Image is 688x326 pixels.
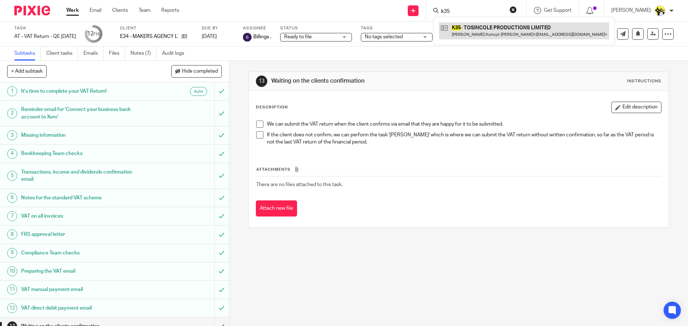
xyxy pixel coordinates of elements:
[284,34,312,39] span: Ready to file
[112,7,128,14] a: Clients
[182,69,218,74] span: Hide completed
[7,266,17,276] div: 10
[171,65,222,77] button: Hide completed
[256,182,343,187] span: There are no files attached to this task.
[21,193,145,203] h1: Notes for the standard VAT scheme
[365,34,403,39] span: No tags selected
[611,102,661,113] button: Edit description
[87,30,100,38] div: 12
[94,32,100,36] small: /15
[14,25,76,31] label: Task
[253,33,271,40] span: Billings .
[440,9,505,15] input: Search
[14,33,76,40] div: AT - VAT Return - QE [DATE]
[21,248,145,258] h1: Compliance Team checks
[7,193,17,203] div: 6
[21,229,145,240] h1: FRS approval letter
[90,7,101,14] a: Email
[654,5,666,16] img: Carine-Starbridge.jpg
[7,171,17,181] div: 5
[109,47,125,60] a: Files
[162,47,190,60] a: Audit logs
[510,6,517,13] button: Clear
[14,33,76,40] div: AT - VAT Return - QE 31-07-2025
[21,130,145,141] h1: Missing information
[139,7,150,14] a: Team
[14,6,50,15] img: Pixie
[190,87,207,96] div: Auto
[7,211,17,221] div: 7
[7,108,17,118] div: 2
[7,284,17,295] div: 11
[7,65,47,77] button: + Add subtask
[21,86,145,97] h1: It's time to complete your VAT Return!
[21,284,145,295] h1: VAT manual payment email
[83,47,104,60] a: Emails
[202,25,234,31] label: Due by
[267,131,661,146] p: If the client does not confirm, we can perform the task '[PERSON_NAME]' which is where we can sub...
[256,104,288,110] p: Description
[271,77,474,85] h1: Waiting on the clients confirmation
[21,211,145,222] h1: VAT on all invoices
[243,33,252,42] img: svg%3E
[202,34,217,39] span: [DATE]
[611,7,651,14] p: [PERSON_NAME]
[130,47,157,60] a: Notes (7)
[280,25,352,31] label: Status
[21,266,145,277] h1: Preparing the VAT email
[21,167,145,185] h1: Transactions, income and dividends confirmation email
[267,121,661,128] p: We can submit the VAT return when the client confirms via email that they are happy for it to be ...
[7,86,17,96] div: 1
[7,248,17,258] div: 9
[66,7,79,14] a: Work
[120,33,178,40] p: E34 - MAKERS AGENCY LTD
[627,78,661,84] div: Instructions
[161,7,179,14] a: Reports
[7,149,17,159] div: 4
[243,25,271,31] label: Assignee
[7,303,17,313] div: 12
[120,25,193,31] label: Client
[7,130,17,140] div: 3
[21,104,145,122] h1: Reminder email for 'Connect your business bank account to Xero'
[256,167,291,171] span: Attachments
[361,25,433,31] label: Tags
[21,148,145,159] h1: Bookkeeping Team checks
[256,76,267,87] div: 13
[544,8,572,13] span: Get Support
[21,303,145,313] h1: VAT direct debit payment email
[14,47,41,60] a: Subtasks
[46,47,78,60] a: Client tasks
[256,200,297,216] button: Attach new file
[7,229,17,239] div: 8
